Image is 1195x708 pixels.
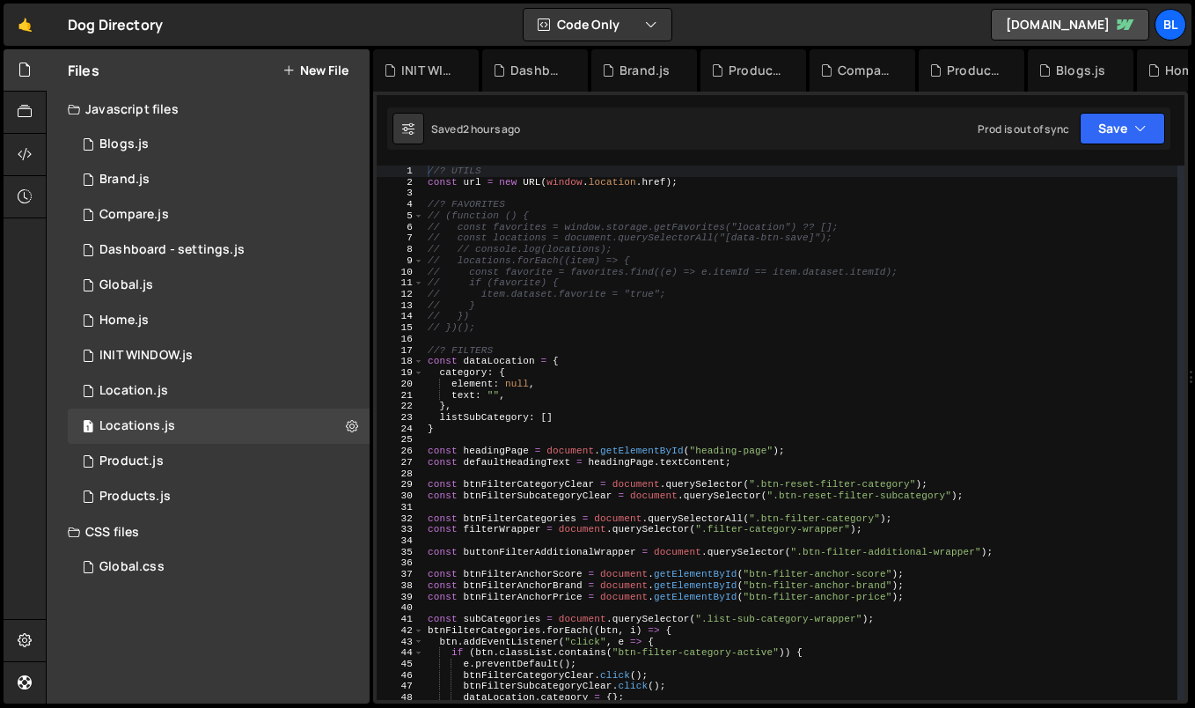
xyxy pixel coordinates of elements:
div: 16220/44393.js [68,444,370,479]
div: 32 [377,513,424,525]
div: 44 [377,647,424,659]
div: 38 [377,580,424,592]
div: 29 [377,479,424,490]
div: Product.js [99,454,164,469]
div: 4 [377,199,424,210]
div: 11 [377,277,424,289]
div: 41 [377,614,424,625]
div: 22 [377,401,424,412]
div: 10 [377,267,424,278]
a: Bl [1155,9,1186,41]
div: CSS files [47,514,370,549]
div: INIT WINDOW.js [99,348,193,364]
div: Dog Directory [68,14,163,35]
div: 16 [377,334,424,345]
div: 45 [377,659,424,670]
div: 16220/44319.js [68,303,370,338]
div: 46 [377,670,424,682]
div: 14 [377,311,424,322]
div: Dashboard - settings.js [510,62,567,79]
div: 23 [377,412,424,424]
div: Saved [431,122,521,136]
div: 1 [377,166,424,177]
div: 18 [377,356,424,367]
div: 16220/43681.js [68,268,370,303]
div: 47 [377,681,424,692]
div: 12 [377,289,424,300]
div: Compare.js [99,207,169,223]
div: 43 [377,637,424,648]
a: 🤙 [4,4,47,46]
div: 16220/44321.js [68,127,370,162]
div: 13 [377,300,424,312]
div: 42 [377,625,424,637]
div: Location.js [99,383,168,399]
div: Global.css [99,559,165,575]
div: Home.js [99,313,149,328]
div: Products.js [947,62,1003,79]
div: 30 [377,490,424,502]
span: 1 [83,421,93,435]
button: Code Only [524,9,671,41]
div: 40 [377,602,424,614]
div: Locations.js [99,418,175,434]
div: 16220/44394.js [68,162,370,197]
div: 16220/44477.js [68,338,370,373]
div: 25 [377,434,424,446]
div: Brand.js [619,62,670,79]
div: INIT WINDOW.js [401,62,458,79]
div: 15 [377,322,424,334]
div: Global.js [99,277,153,293]
button: Save [1080,113,1165,144]
div: 16220/43680.js [68,409,370,444]
button: New File [282,63,348,77]
h2: Files [68,61,99,80]
div: 16220/44476.js [68,232,370,268]
div: Blogs.js [99,136,149,152]
div: 27 [377,457,424,468]
div: 16220/44324.js [68,479,370,514]
div: 6 [377,222,424,233]
div: 36 [377,557,424,569]
div: 3 [377,188,424,199]
div: Compare.js [838,62,894,79]
div: 5 [377,210,424,222]
div: 16220/44328.js [68,197,370,232]
div: 48 [377,692,424,704]
div: 17 [377,345,424,357]
div: Products.js [99,489,171,505]
div: Dashboard - settings.js [99,242,245,258]
div: 7 [377,232,424,244]
div: 19 [377,367,424,379]
div: 37 [377,569,424,580]
div: Blogs.js [1056,62,1105,79]
div: Brand.js [99,172,150,188]
div: 39 [377,592,424,603]
div: Javascript files [47,92,370,127]
div: 31 [377,502,424,513]
div: 21 [377,390,424,402]
div: 34 [377,535,424,547]
div: 35 [377,547,424,558]
div: 24 [377,424,424,435]
div: Product.js [729,62,785,79]
: 16220/43679.js [68,373,370,409]
div: 2 hours ago [463,122,521,136]
div: 26 [377,446,424,457]
div: 28 [377,468,424,480]
div: 8 [377,244,424,255]
div: 2 [377,177,424,188]
div: 20 [377,379,424,390]
div: Prod is out of sync [978,122,1069,136]
a: [DOMAIN_NAME] [991,9,1149,41]
div: 9 [377,255,424,267]
div: 33 [377,524,424,535]
div: 16220/43682.css [68,549,370,585]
